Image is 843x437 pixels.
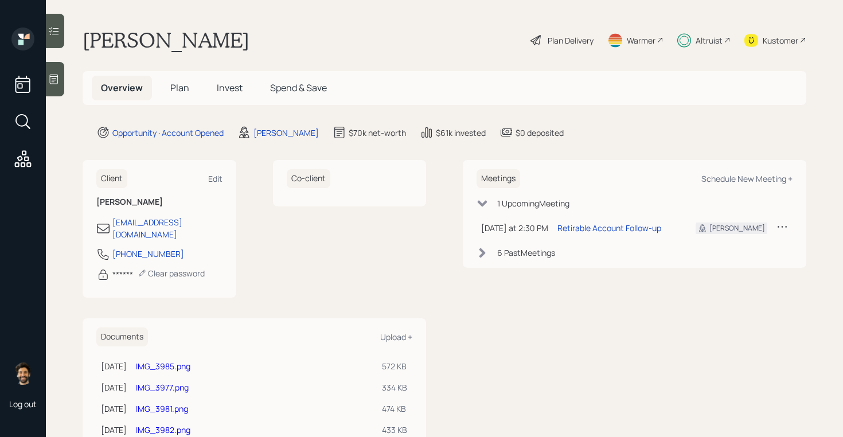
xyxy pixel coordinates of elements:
div: [PERSON_NAME] [253,127,319,139]
div: $70k net-worth [349,127,406,139]
span: Spend & Save [270,81,327,94]
span: Overview [101,81,143,94]
div: 334 KB [382,381,408,393]
h1: [PERSON_NAME] [83,28,249,53]
a: IMG_3977.png [136,382,189,393]
div: Upload + [380,331,412,342]
div: 474 KB [382,403,408,415]
div: 6 Past Meeting s [497,247,555,259]
div: [DATE] [101,424,127,436]
h6: [PERSON_NAME] [96,197,223,207]
h6: Co-client [287,169,330,188]
div: 1 Upcoming Meeting [497,197,569,209]
div: $0 deposited [516,127,564,139]
div: [DATE] at 2:30 PM [481,222,548,234]
div: [DATE] [101,360,127,372]
h6: Client [96,169,127,188]
div: Retirable Account Follow-up [557,222,661,234]
div: Opportunity · Account Opened [112,127,224,139]
h6: Meetings [477,169,520,188]
div: 433 KB [382,424,408,436]
a: IMG_3982.png [136,424,190,435]
div: Warmer [627,34,655,46]
div: 572 KB [382,360,408,372]
div: Log out [9,399,37,409]
a: IMG_3985.png [136,361,190,372]
div: [DATE] [101,403,127,415]
div: Edit [208,173,223,184]
div: Clear password [138,268,205,279]
div: Plan Delivery [548,34,594,46]
div: Kustomer [763,34,798,46]
a: IMG_3981.png [136,403,188,414]
div: $61k invested [436,127,486,139]
span: Invest [217,81,243,94]
div: Schedule New Meeting + [701,173,793,184]
div: Altruist [696,34,723,46]
h6: Documents [96,327,148,346]
div: [PHONE_NUMBER] [112,248,184,260]
img: eric-schwartz-headshot.png [11,362,34,385]
div: [EMAIL_ADDRESS][DOMAIN_NAME] [112,216,223,240]
span: Plan [170,81,189,94]
div: [PERSON_NAME] [709,223,765,233]
div: [DATE] [101,381,127,393]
